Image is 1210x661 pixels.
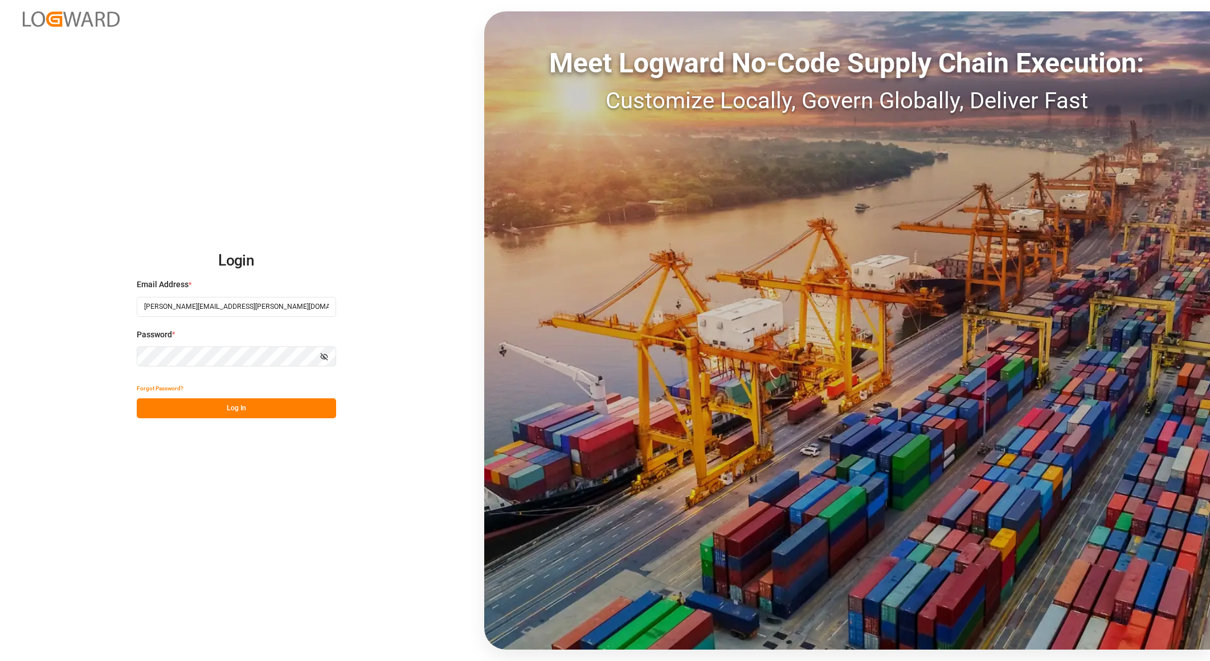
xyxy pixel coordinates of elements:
[137,378,183,398] button: Forgot Password?
[137,297,336,317] input: Enter your email
[484,43,1210,84] div: Meet Logward No-Code Supply Chain Execution:
[484,84,1210,118] div: Customize Locally, Govern Globally, Deliver Fast
[137,279,189,291] span: Email Address
[23,11,120,27] img: Logward_new_orange.png
[137,398,336,418] button: Log In
[137,243,336,279] h2: Login
[137,329,172,341] span: Password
